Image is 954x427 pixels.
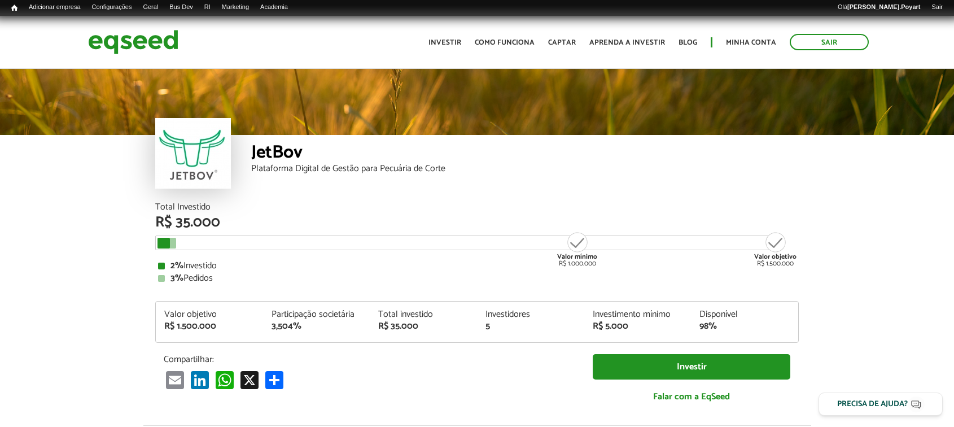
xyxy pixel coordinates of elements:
[548,39,576,46] a: Captar
[88,27,178,57] img: EqSeed
[556,231,598,267] div: R$ 1.000.000
[754,231,797,267] div: R$ 1.500.000
[832,3,926,12] a: Olá[PERSON_NAME].Poyart
[378,322,469,331] div: R$ 35.000
[251,143,799,164] div: JetBov
[23,3,86,12] a: Adicionar empresa
[593,310,683,319] div: Investimento mínimo
[199,3,216,12] a: RI
[170,258,183,273] strong: 2%
[251,164,799,173] div: Plataforma Digital de Gestão para Pecuária de Corte
[699,322,790,331] div: 98%
[926,3,948,12] a: Sair
[589,39,665,46] a: Aprenda a investir
[155,215,799,230] div: R$ 35.000
[790,34,869,50] a: Sair
[847,3,920,10] strong: [PERSON_NAME].Poyart
[189,371,211,389] a: LinkedIn
[378,310,469,319] div: Total investido
[158,262,796,271] div: Investido
[170,271,183,286] strong: 3%
[164,310,255,319] div: Valor objetivo
[213,371,236,389] a: WhatsApp
[593,354,790,380] a: Investir
[164,3,199,12] a: Bus Dev
[726,39,776,46] a: Minha conta
[164,322,255,331] div: R$ 1.500.000
[164,354,576,365] p: Compartilhar:
[428,39,461,46] a: Investir
[272,310,362,319] div: Participação societária
[86,3,138,12] a: Configurações
[158,274,796,283] div: Pedidos
[6,3,23,14] a: Início
[164,371,186,389] a: Email
[137,3,164,12] a: Geral
[475,39,535,46] a: Como funciona
[238,371,261,389] a: X
[155,203,799,212] div: Total Investido
[11,4,17,12] span: Início
[255,3,294,12] a: Academia
[272,322,362,331] div: 3,504%
[593,385,790,408] a: Falar com a EqSeed
[216,3,255,12] a: Marketing
[754,251,797,262] strong: Valor objetivo
[593,322,683,331] div: R$ 5.000
[557,251,597,262] strong: Valor mínimo
[485,322,576,331] div: 5
[263,371,286,389] a: Compartilhar
[699,310,790,319] div: Disponível
[679,39,697,46] a: Blog
[485,310,576,319] div: Investidores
